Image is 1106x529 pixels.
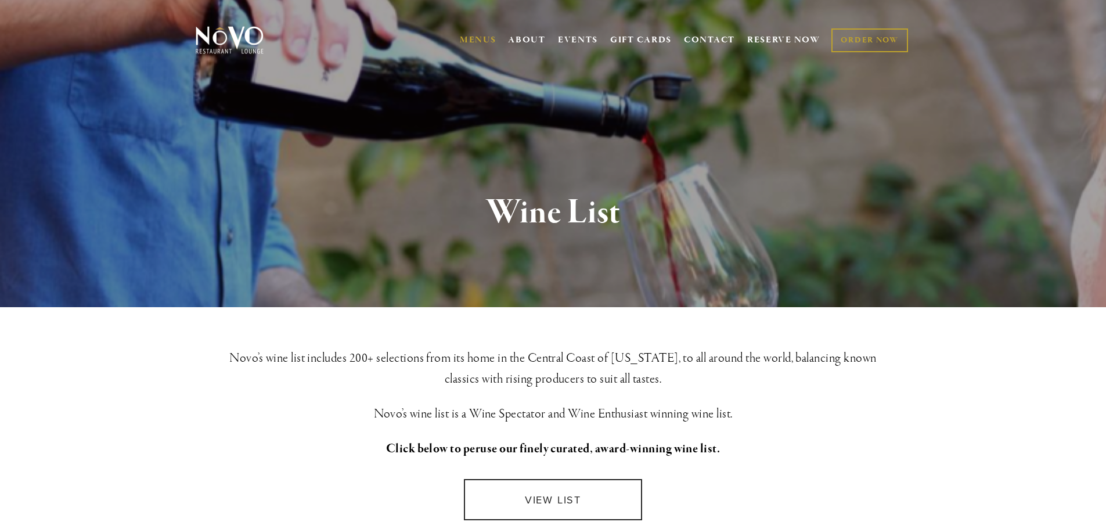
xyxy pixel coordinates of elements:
[215,194,892,232] h1: Wine List
[460,34,496,46] a: MENUS
[684,29,735,51] a: CONTACT
[610,29,672,51] a: GIFT CARDS
[386,441,720,457] strong: Click below to peruse our finely curated, award-winning wine list.
[215,348,892,390] h3: Novo’s wine list includes 200+ selections from its home in the Central Coast of [US_STATE], to al...
[831,28,907,52] a: ORDER NOW
[193,26,266,55] img: Novo Restaurant &amp; Lounge
[558,34,598,46] a: EVENTS
[464,479,642,520] a: VIEW LIST
[215,404,892,424] h3: Novo’s wine list is a Wine Spectator and Wine Enthusiast winning wine list.
[747,29,820,51] a: RESERVE NOW
[508,34,546,46] a: ABOUT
